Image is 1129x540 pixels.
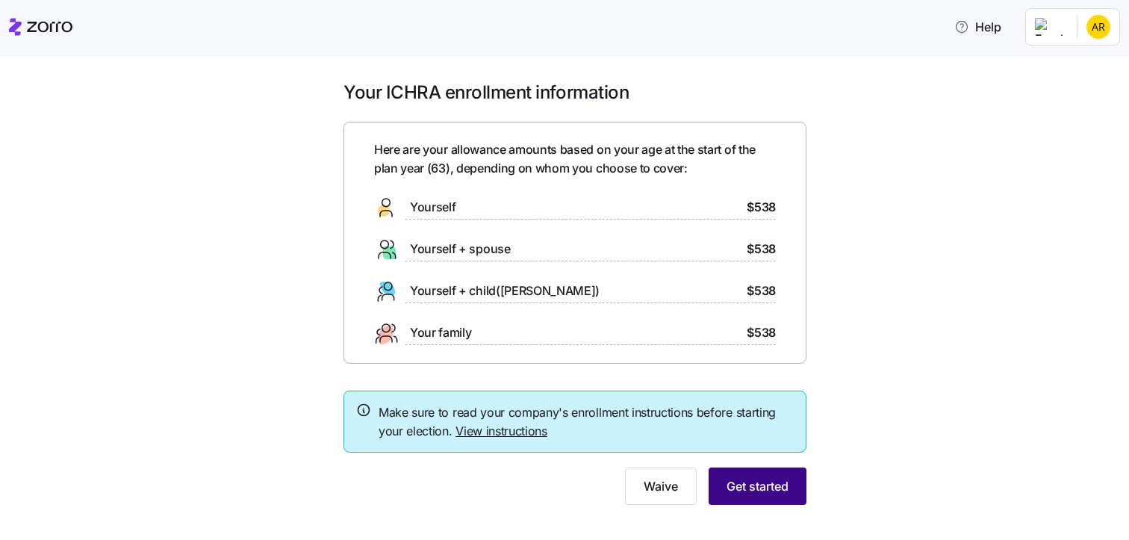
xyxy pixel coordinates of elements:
[379,403,794,441] span: Make sure to read your company's enrollment instructions before starting your election.
[942,12,1013,42] button: Help
[343,81,806,104] h1: Your ICHRA enrollment information
[954,18,1001,36] span: Help
[410,240,511,258] span: Yourself + spouse
[625,468,697,505] button: Waive
[727,477,789,495] span: Get started
[1035,18,1065,36] img: Employer logo
[747,240,776,258] span: $538
[410,282,600,300] span: Yourself + child([PERSON_NAME])
[410,198,455,217] span: Yourself
[1086,15,1110,39] img: 8bd61982e5a9d2648478e297221a71a3
[747,282,776,300] span: $538
[455,423,547,438] a: View instructions
[410,323,471,342] span: Your family
[709,468,806,505] button: Get started
[644,477,678,495] span: Waive
[374,140,776,178] span: Here are your allowance amounts based on your age at the start of the plan year ( 63 ), depending...
[747,198,776,217] span: $538
[747,323,776,342] span: $538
